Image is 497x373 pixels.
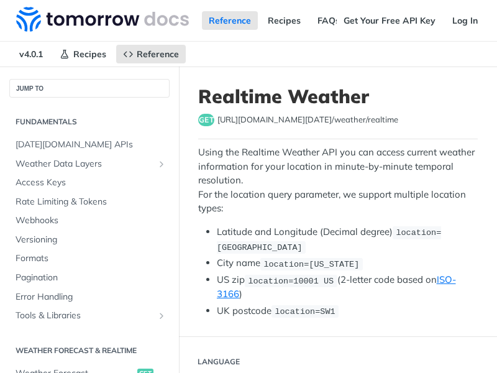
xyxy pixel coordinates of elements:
[16,7,189,32] img: Tomorrow.io Weather API Docs
[9,116,170,127] h2: Fundamentals
[9,249,170,268] a: Formats
[198,356,240,367] div: Language
[271,305,339,318] code: location=SW1
[217,304,478,318] li: UK postcode
[9,269,170,287] a: Pagination
[16,310,153,322] span: Tools & Libraries
[245,275,337,287] code: location=10001 US
[12,45,50,63] span: v4.0.1
[16,214,166,227] span: Webhooks
[73,48,106,60] span: Recipes
[9,193,170,211] a: Rate Limiting & Tokens
[260,258,363,270] code: location=[US_STATE]
[9,79,170,98] button: JUMP TO
[9,136,170,154] a: [DATE][DOMAIN_NAME] APIs
[217,273,478,302] li: US zip (2-letter code based on )
[16,177,166,189] span: Access Keys
[445,11,485,30] a: Log In
[337,11,442,30] a: Get Your Free API Key
[16,234,166,246] span: Versioning
[9,306,170,325] a: Tools & LibrariesShow subpages for Tools & Libraries
[9,211,170,230] a: Webhooks
[9,155,170,173] a: Weather Data LayersShow subpages for Weather Data Layers
[157,311,166,321] button: Show subpages for Tools & Libraries
[261,11,308,30] a: Recipes
[16,196,166,208] span: Rate Limiting & Tokens
[16,291,166,303] span: Error Handling
[16,272,166,284] span: Pagination
[9,231,170,249] a: Versioning
[198,114,214,126] span: get
[217,114,398,126] span: https://api.tomorrow.io/v4/weather/realtime
[9,345,170,356] h2: Weather Forecast & realtime
[137,48,179,60] span: Reference
[311,11,347,30] a: FAQs
[9,173,170,192] a: Access Keys
[202,11,258,30] a: Reference
[53,45,113,63] a: Recipes
[16,252,166,265] span: Formats
[16,158,153,170] span: Weather Data Layers
[198,145,478,216] p: Using the Realtime Weather API you can access current weather information for your location in mi...
[198,85,478,108] h1: Realtime Weather
[217,226,441,254] code: location=[GEOGRAPHIC_DATA]
[116,45,186,63] a: Reference
[217,225,478,254] li: Latitude and Longitude (Decimal degree)
[157,159,166,169] button: Show subpages for Weather Data Layers
[9,288,170,306] a: Error Handling
[217,256,478,270] li: City name
[16,139,166,151] span: [DATE][DOMAIN_NAME] APIs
